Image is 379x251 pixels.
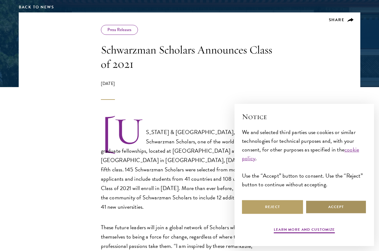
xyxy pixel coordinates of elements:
[107,27,131,33] a: Press Releases
[101,43,278,71] h1: Schwarzman Scholars Announces Class of 2021
[242,111,367,122] h2: Notice
[101,81,278,100] div: [DATE]
[274,227,335,234] button: Learn more and customize
[242,145,359,162] a: cookie policy
[306,200,367,214] button: Accept
[19,4,54,10] a: Back to News
[329,17,345,23] span: Share
[101,119,278,211] p: [US_STATE] & [GEOGRAPHIC_DATA], [DATE] – Schwarzman Scholars, one of the world’s most prestigious...
[329,17,354,23] button: Share
[242,200,303,214] button: Reject
[242,128,367,189] div: We and selected third parties use cookies or similar technologies for technical purposes and, wit...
